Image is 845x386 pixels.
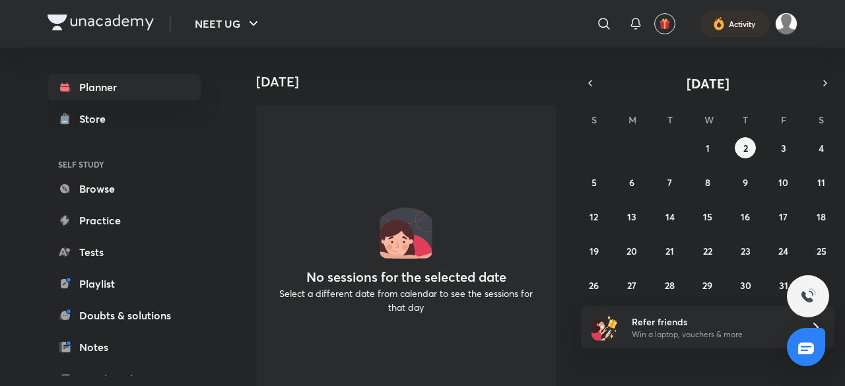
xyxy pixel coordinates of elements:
[741,245,751,257] abbr: October 23, 2025
[778,176,788,189] abbr: October 10, 2025
[697,240,718,261] button: October 22, 2025
[735,240,756,261] button: October 23, 2025
[819,113,824,126] abbr: Saturday
[811,206,832,227] button: October 18, 2025
[629,176,634,189] abbr: October 6, 2025
[628,113,636,126] abbr: Monday
[741,210,750,223] abbr: October 16, 2025
[627,210,636,223] abbr: October 13, 2025
[735,274,756,296] button: October 30, 2025
[811,240,832,261] button: October 25, 2025
[48,74,201,100] a: Planner
[591,176,597,189] abbr: October 5, 2025
[811,172,832,193] button: October 11, 2025
[48,176,201,202] a: Browse
[632,315,794,329] h6: Refer friends
[778,245,788,257] abbr: October 24, 2025
[659,18,671,30] img: avatar
[773,274,794,296] button: October 31, 2025
[811,137,832,158] button: October 4, 2025
[687,75,729,92] span: [DATE]
[79,111,114,127] div: Store
[735,206,756,227] button: October 16, 2025
[256,74,566,90] h4: [DATE]
[632,329,794,340] p: Win a laptop, vouchers & more
[697,172,718,193] button: October 8, 2025
[706,142,710,154] abbr: October 1, 2025
[599,74,816,92] button: [DATE]
[773,172,794,193] button: October 10, 2025
[306,269,506,285] h4: No sessions for the selected date
[48,15,154,30] img: Company Logo
[705,176,710,189] abbr: October 8, 2025
[819,142,824,154] abbr: October 4, 2025
[626,245,637,257] abbr: October 20, 2025
[703,210,712,223] abbr: October 15, 2025
[591,314,618,340] img: referral
[621,172,642,193] button: October 6, 2025
[590,210,598,223] abbr: October 12, 2025
[713,16,725,32] img: activity
[735,172,756,193] button: October 9, 2025
[697,137,718,158] button: October 1, 2025
[590,245,599,257] abbr: October 19, 2025
[48,302,201,329] a: Doubts & solutions
[665,279,675,292] abbr: October 28, 2025
[667,176,672,189] abbr: October 7, 2025
[187,11,269,37] button: NEET UG
[702,279,712,292] abbr: October 29, 2025
[779,279,788,292] abbr: October 31, 2025
[703,245,712,257] abbr: October 22, 2025
[800,288,816,304] img: ttu
[48,15,154,34] a: Company Logo
[621,240,642,261] button: October 20, 2025
[773,206,794,227] button: October 17, 2025
[589,279,599,292] abbr: October 26, 2025
[781,142,786,154] abbr: October 3, 2025
[735,137,756,158] button: October 2, 2025
[743,113,748,126] abbr: Thursday
[740,279,751,292] abbr: October 30, 2025
[773,137,794,158] button: October 3, 2025
[48,239,201,265] a: Tests
[773,240,794,261] button: October 24, 2025
[743,176,748,189] abbr: October 9, 2025
[627,279,636,292] abbr: October 27, 2025
[48,153,201,176] h6: SELF STUDY
[584,206,605,227] button: October 12, 2025
[667,113,673,126] abbr: Tuesday
[48,334,201,360] a: Notes
[779,210,788,223] abbr: October 17, 2025
[704,113,714,126] abbr: Wednesday
[665,245,674,257] abbr: October 21, 2025
[781,113,786,126] abbr: Friday
[817,245,827,257] abbr: October 25, 2025
[380,206,432,259] img: No events
[584,274,605,296] button: October 26, 2025
[48,271,201,297] a: Playlist
[659,274,681,296] button: October 28, 2025
[621,206,642,227] button: October 13, 2025
[665,210,675,223] abbr: October 14, 2025
[584,172,605,193] button: October 5, 2025
[584,240,605,261] button: October 19, 2025
[654,13,675,34] button: avatar
[621,274,642,296] button: October 27, 2025
[817,176,825,189] abbr: October 11, 2025
[48,207,201,234] a: Practice
[817,210,826,223] abbr: October 18, 2025
[697,274,718,296] button: October 29, 2025
[659,206,681,227] button: October 14, 2025
[591,113,597,126] abbr: Sunday
[48,106,201,132] a: Store
[775,13,797,35] img: Anany Minz
[697,206,718,227] button: October 15, 2025
[659,172,681,193] button: October 7, 2025
[272,286,540,314] p: Select a different date from calendar to see the sessions for that day
[743,142,748,154] abbr: October 2, 2025
[659,240,681,261] button: October 21, 2025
